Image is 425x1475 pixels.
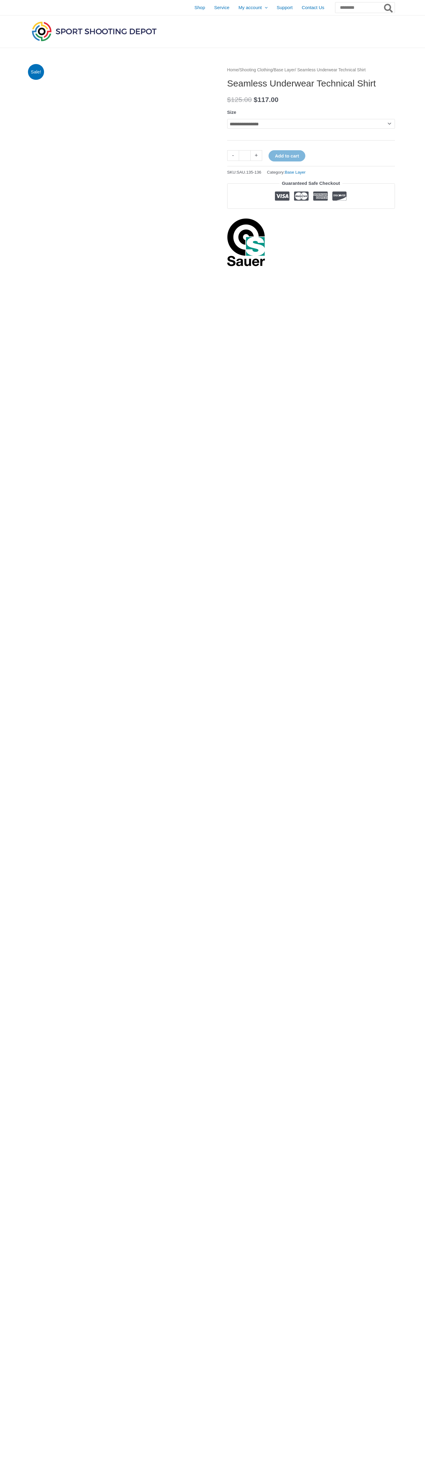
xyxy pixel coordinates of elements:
span: Category: [267,168,306,176]
input: Product quantity [239,150,251,161]
nav: Breadcrumb [227,66,395,74]
a: Base Layer [274,68,295,72]
a: + [251,150,262,161]
a: Base Layer [285,170,305,175]
a: Sauer Shooting Sportswear [227,218,265,266]
a: Shooting Clothing [239,68,272,72]
span: $ [254,96,258,103]
bdi: 117.00 [254,96,278,103]
a: - [227,150,239,161]
span: $ [227,96,231,103]
bdi: 125.00 [227,96,252,103]
span: SKU: [227,168,262,176]
span: SAU.135-136 [237,170,261,175]
span: Sale! [28,64,44,80]
legend: Guaranteed Safe Checkout [279,179,343,188]
button: Search [383,2,395,13]
img: Sport Shooting Depot [30,20,158,42]
label: Size [227,110,236,115]
button: Add to cart [269,150,305,161]
a: Home [227,68,238,72]
h1: Seamless Underwear Technical Shirt [227,78,395,89]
